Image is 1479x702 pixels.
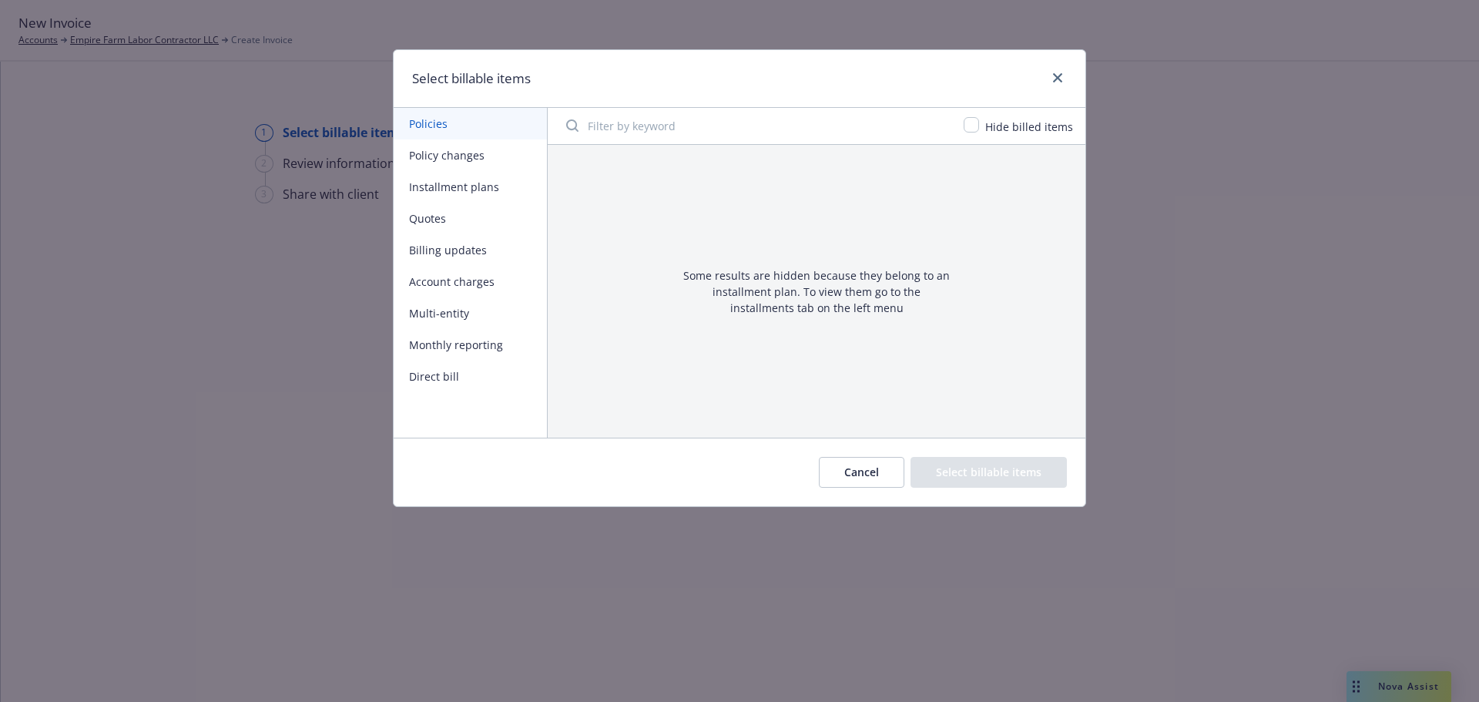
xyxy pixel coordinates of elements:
a: close [1048,69,1067,87]
span: Hide billed items [985,119,1073,134]
div: Some results are hidden because they belong to an installment plan. To view them go to the instal... [682,267,951,316]
button: Policies [394,108,547,139]
button: Account charges [394,266,547,297]
button: Multi-entity [394,297,547,329]
button: Billing updates [394,234,547,266]
button: Policy changes [394,139,547,171]
h1: Select billable items [412,69,531,89]
button: Cancel [819,457,904,488]
button: Quotes [394,203,547,234]
button: Monthly reporting [394,329,547,361]
button: Direct bill [394,361,547,392]
input: Filter by keyword [557,110,954,141]
button: Installment plans [394,171,547,203]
